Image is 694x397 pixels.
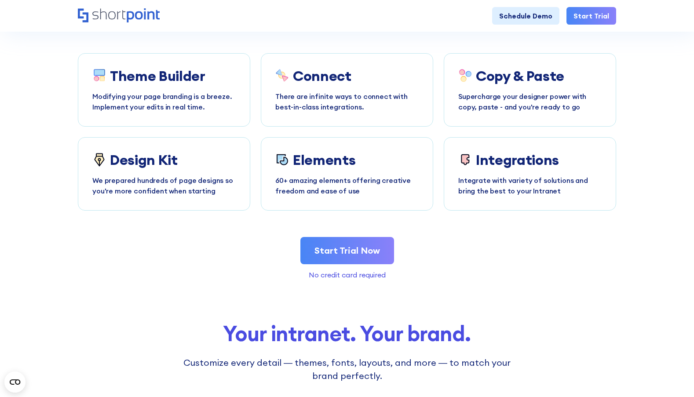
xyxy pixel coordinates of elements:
a: Start Trial Now [300,237,394,264]
div: No credit card required [78,271,616,278]
a: Start Trial [566,7,616,25]
h3: Copy & Paste [476,68,564,84]
p: Supercharge your designer power with copy, paste - and you're ready to go [458,91,602,112]
p: Modifying your page branding is a breeze. Implement your edits in real time. [92,91,236,112]
a: Schedule Demo [492,7,559,25]
h3: Integrations [476,152,559,168]
p: 60+ amazing elements offering creative freedom and ease of use [275,175,419,196]
h3: Elements [293,152,355,168]
button: Open CMP widget [4,372,26,393]
h3: Design Kit [110,152,178,168]
p: Integrate with variety of solutions and bring the best to your Intranet [458,175,602,196]
div: Customize every detail — themes, fonts, layouts, and more — to match your brand perfectly. [175,356,520,382]
h3: Connect [293,68,351,84]
a: Home [78,8,160,23]
h3: Theme Builder [110,68,205,84]
iframe: Chat Widget [650,355,694,397]
div: Your intranet. Your brand. [110,322,584,346]
p: We prepared hundreds of page designs so you're more confident when starting [92,175,236,196]
p: There are infinite ways to connect with best-in-class integrations. [275,91,419,112]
